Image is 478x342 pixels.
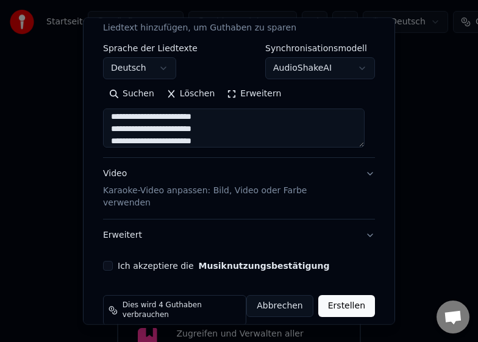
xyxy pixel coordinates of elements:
[103,158,375,219] button: VideoKaraoke-Video anpassen: Bild, Video oder Farbe verwenden
[118,262,329,270] label: Ich akzeptiere die
[265,44,375,52] label: Synchronisationsmodell
[160,84,221,104] button: Löschen
[318,295,375,317] button: Erstellen
[103,44,375,157] div: LiedtexteLiedtext hinzufügen, um Guthaben zu sparen
[246,295,313,317] button: Abbrechen
[103,44,198,52] label: Sprache der Liedtexte
[103,219,375,251] button: Erweitert
[103,84,160,104] button: Suchen
[103,168,355,209] div: Video
[123,301,241,320] span: Dies wird 4 Guthaben verbrauchen
[103,185,355,209] p: Karaoke-Video anpassen: Bild, Video oder Farbe verwenden
[221,84,287,104] button: Erweitern
[199,262,330,270] button: Ich akzeptiere die
[103,22,296,34] p: Liedtext hinzufügen, um Guthaben zu sparen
